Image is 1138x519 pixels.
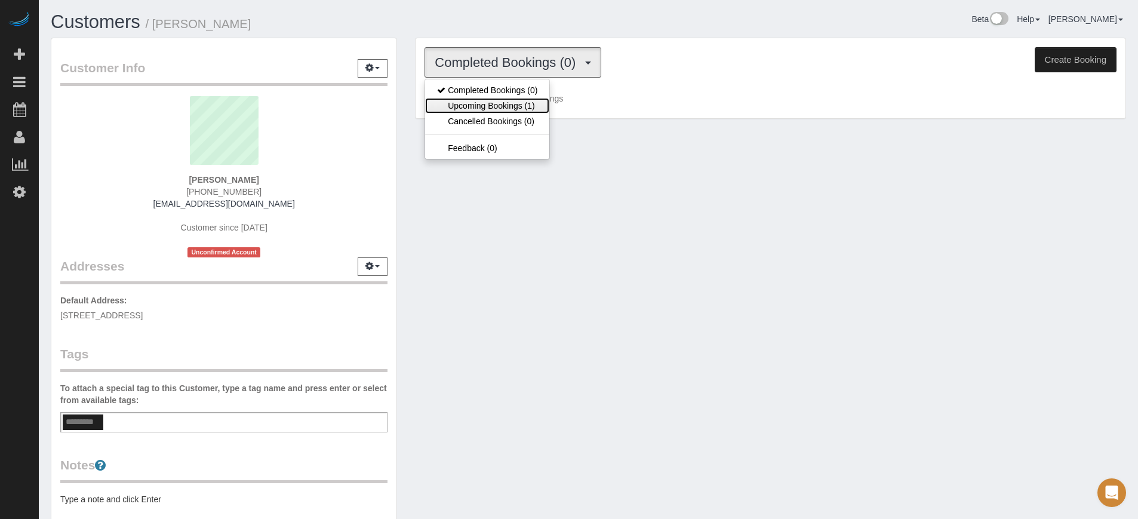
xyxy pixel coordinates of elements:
img: New interface [989,12,1008,27]
span: [PHONE_NUMBER] [186,187,262,196]
p: Customer has 0 Completed Bookings [425,93,1117,105]
img: Automaid Logo [7,12,31,29]
div: Open Intercom Messenger [1097,478,1126,507]
label: Default Address: [60,294,127,306]
a: Feedback (0) [425,140,549,156]
button: Create Booking [1035,47,1117,72]
legend: Customer Info [60,59,387,86]
a: [EMAIL_ADDRESS][DOMAIN_NAME] [153,199,295,208]
span: [STREET_ADDRESS] [60,311,143,320]
a: [PERSON_NAME] [1048,14,1123,24]
small: / [PERSON_NAME] [146,17,251,30]
a: Cancelled Bookings (0) [425,113,549,129]
button: Completed Bookings (0) [425,47,601,78]
span: Customer since [DATE] [181,223,267,232]
pre: Type a note and click Enter [60,493,387,505]
a: Beta [971,14,1008,24]
a: Completed Bookings (0) [425,82,549,98]
span: Completed Bookings (0) [435,55,582,70]
a: Help [1017,14,1040,24]
span: Unconfirmed Account [187,247,260,257]
label: To attach a special tag to this Customer, type a tag name and press enter or select from availabl... [60,382,387,406]
a: Upcoming Bookings (1) [425,98,549,113]
legend: Notes [60,456,387,483]
strong: [PERSON_NAME] [189,175,259,185]
legend: Tags [60,345,387,372]
a: Customers [51,11,140,32]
